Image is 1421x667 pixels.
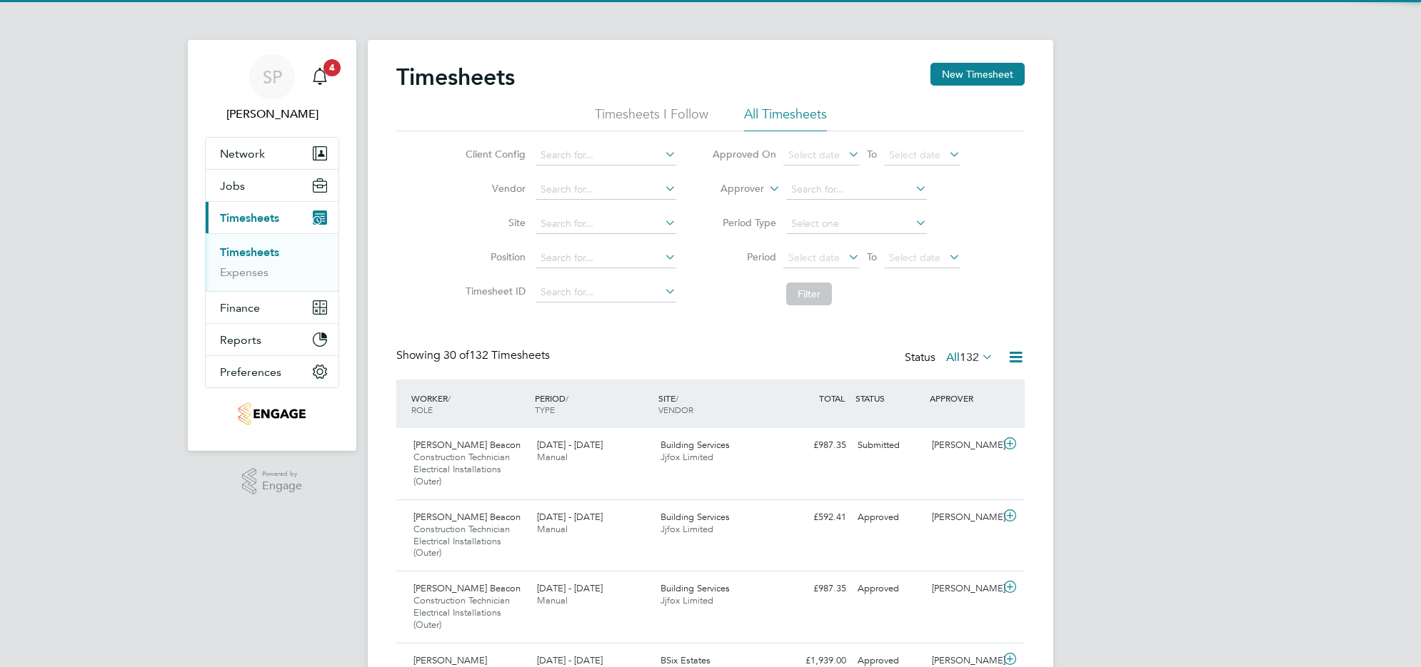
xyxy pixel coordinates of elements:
input: Search for... [536,146,676,166]
div: £987.35 [778,434,852,457]
span: To [863,145,881,163]
button: Reports [206,324,338,355]
span: Network [220,147,265,161]
button: Jobs [206,170,338,201]
span: Construction Technician Electrical Installations (Outer) [413,594,510,631]
button: Network [206,138,338,169]
label: Period [712,250,776,263]
span: Select date [788,251,840,264]
div: £987.35 [778,577,852,601]
img: jjfox-logo-retina.png [238,402,305,425]
span: Manual [537,523,568,535]
div: Approved [852,506,926,529]
button: Filter [786,282,832,305]
span: 4 [323,59,341,76]
span: Jjfox Limited [661,451,713,463]
span: Select date [788,148,840,161]
span: 30 of [443,348,469,362]
input: Search for... [536,214,676,234]
span: BSix Estates [661,654,710,666]
span: ROLE [411,404,433,415]
span: TOTAL [819,392,845,404]
span: Select date [889,148,940,161]
button: Timesheets [206,202,338,233]
span: Manual [537,451,568,463]
span: Jjfox Limited [661,594,713,606]
div: PERIOD [531,385,655,422]
label: All [946,350,993,365]
span: [DATE] - [DATE] [537,582,603,594]
a: Expenses [220,265,268,279]
input: Search for... [536,248,676,268]
div: SITE [655,385,778,422]
span: [DATE] - [DATE] [537,511,603,523]
label: Period Type [712,216,776,229]
span: Engage [262,480,302,492]
span: Building Services [661,582,730,594]
span: Jjfox Limited [661,523,713,535]
span: Select date [889,251,940,264]
button: Preferences [206,356,338,387]
span: Timesheets [220,211,279,225]
span: VENDOR [658,404,693,415]
span: [DATE] - [DATE] [537,654,603,666]
label: Position [461,250,526,263]
span: Construction Technician Electrical Installations (Outer) [413,451,510,487]
span: [PERSON_NAME] Beacon [413,439,521,451]
span: Finance [220,301,260,315]
span: Sophie Perry [205,106,339,123]
div: Approved [852,577,926,601]
span: Building Services [661,511,730,523]
label: Vendor [461,182,526,195]
span: SP [263,68,282,86]
span: Manual [537,594,568,606]
span: [DATE] - [DATE] [537,439,603,451]
span: / [566,392,568,404]
nav: Main navigation [188,40,356,451]
span: [PERSON_NAME] Beacon [413,511,521,523]
div: [PERSON_NAME] [926,434,1000,457]
label: Approved On [712,148,776,161]
div: Showing [396,348,553,363]
div: Timesheets [206,233,338,291]
div: Status [905,348,996,368]
input: Search for... [536,180,676,200]
a: 4 [306,54,334,100]
div: Submitted [852,434,926,457]
label: Site [461,216,526,229]
span: Building Services [661,439,730,451]
div: [PERSON_NAME] [926,506,1000,529]
div: APPROVER [926,385,1000,411]
span: To [863,248,881,266]
span: Construction Technician Electrical Installations (Outer) [413,523,510,559]
span: / [448,392,451,404]
div: STATUS [852,385,926,411]
input: Search for... [536,282,676,302]
span: Jobs [220,179,245,193]
span: Powered by [262,468,302,480]
span: TYPE [535,404,555,415]
li: All Timesheets [744,106,827,131]
input: Select one [786,214,927,234]
span: [PERSON_NAME] Beacon [413,582,521,594]
div: WORKER [408,385,531,422]
a: Timesheets [220,245,279,259]
div: [PERSON_NAME] [926,577,1000,601]
span: 132 [960,350,979,365]
li: Timesheets I Follow [595,106,708,131]
button: Finance [206,292,338,323]
h2: Timesheets [396,63,515,91]
a: Go to home page [205,402,339,425]
label: Client Config [461,148,526,161]
span: Reports [220,333,261,347]
a: Powered byEngage [242,468,303,495]
input: Search for... [786,180,927,200]
button: New Timesheet [930,63,1025,86]
a: SP[PERSON_NAME] [205,54,339,123]
div: £592.41 [778,506,852,529]
span: Preferences [220,365,281,379]
label: Timesheet ID [461,285,526,297]
label: Approver [700,182,764,196]
span: [PERSON_NAME] [413,654,487,666]
span: 132 Timesheets [443,348,550,362]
